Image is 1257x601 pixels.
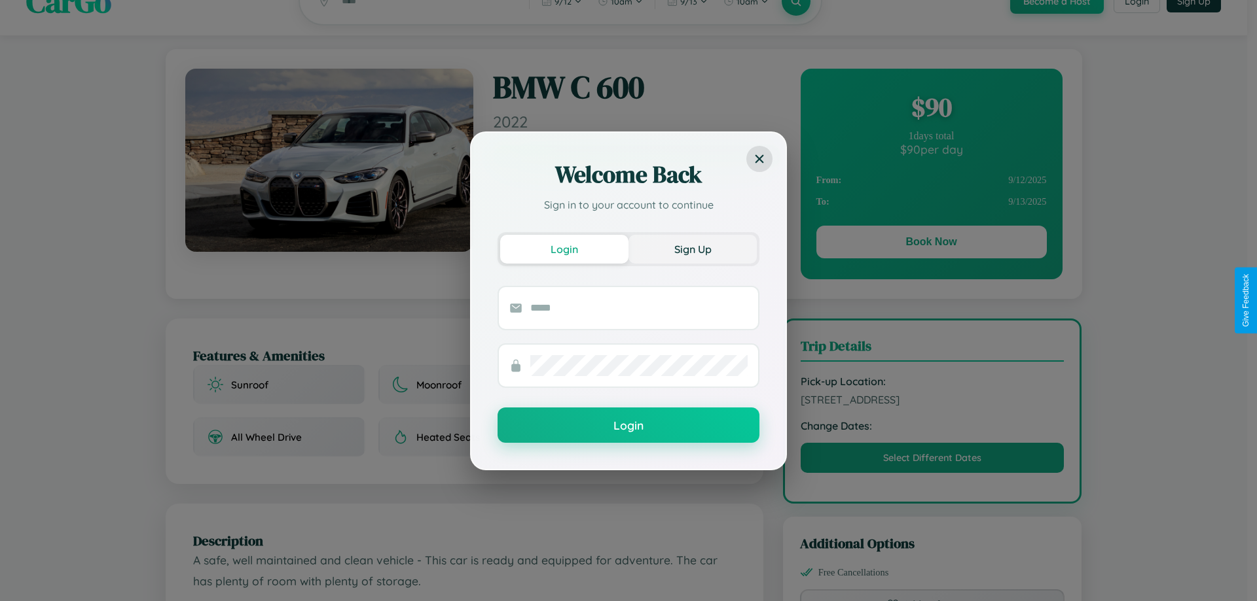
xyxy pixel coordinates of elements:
[1241,274,1250,327] div: Give Feedback
[498,407,759,443] button: Login
[498,197,759,213] p: Sign in to your account to continue
[628,235,757,264] button: Sign Up
[498,159,759,190] h2: Welcome Back
[500,235,628,264] button: Login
